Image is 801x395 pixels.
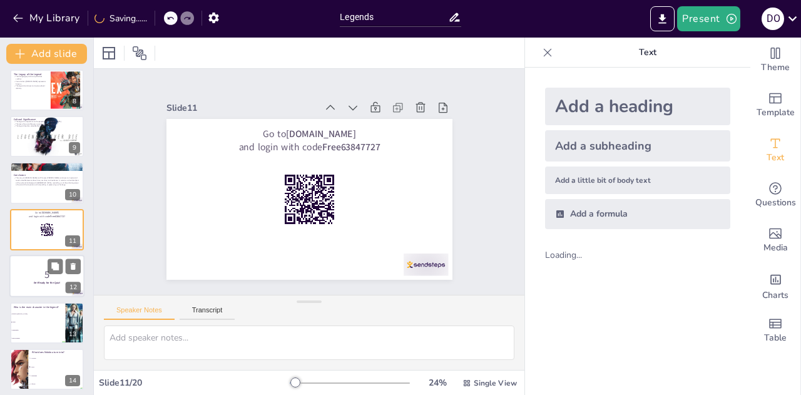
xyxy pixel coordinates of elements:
[14,80,47,85] p: Cerro de San [PERSON_NAME] represents bravery.
[14,76,47,80] p: The Sangangüey volcano symbolizes conflict.
[325,143,384,162] strong: Free63847727
[12,313,64,314] span: Princess [PERSON_NAME]
[767,151,784,165] span: Text
[12,337,64,339] span: King Trigomil
[48,259,63,274] button: Duplicate Slide
[422,377,452,389] div: 24 %
[545,167,730,194] div: Add a little bit of body text
[65,189,80,200] div: 10
[69,96,80,107] div: 8
[650,6,675,31] button: Export to PowerPoint
[13,268,81,282] p: 5
[14,120,80,123] p: The legend is important to the people of [GEOGRAPHIC_DATA].
[750,263,800,308] div: Add charts and graphs
[750,38,800,83] div: Change the overall theme
[99,377,290,389] div: Slide 11 / 20
[290,125,361,145] strong: [DOMAIN_NAME]
[474,378,517,388] span: Single View
[65,329,80,340] div: 13
[31,366,83,367] span: A river
[545,130,730,162] div: Add a subheading
[69,142,80,153] div: 9
[41,211,59,214] strong: [DOMAIN_NAME]
[10,302,84,344] div: 13
[750,128,800,173] div: Add text boxes
[10,69,84,111] div: 8
[10,116,84,157] div: 9
[14,211,80,215] p: Go to
[750,83,800,128] div: Add ready made slides
[132,46,147,61] span: Position
[761,61,790,74] span: Theme
[14,177,80,186] p: The story of [PERSON_NAME] and Princess [PERSON_NAME] continues to inspire and teach valuable les...
[14,173,80,177] p: Conclusion
[14,123,80,125] p: Themes of love and bravery resonate with the audience.
[34,282,60,285] strong: Get Ready for the Quiz!
[9,8,85,28] button: My Library
[757,106,795,120] span: Template
[762,6,784,31] button: D O
[66,259,81,274] button: Delete Slide
[10,209,84,250] div: 11
[31,384,83,385] span: A flower
[10,162,84,203] div: 10
[14,72,47,76] p: The Legacy of the Legend
[14,215,80,218] p: and login with code
[9,255,84,297] div: 12
[65,375,80,386] div: 14
[764,331,787,345] span: Table
[545,88,730,125] div: Add a heading
[755,196,796,210] span: Questions
[12,329,64,331] span: Sangangüey
[65,235,80,247] div: 11
[14,125,80,128] p: The legend teaches valuable life lessons.
[750,173,800,218] div: Get real-time input from your audience
[6,44,87,64] button: Add slide
[677,6,740,31] button: Present
[184,128,441,168] p: and login with code
[185,114,442,154] p: Go to
[750,218,800,263] div: Add images, graphics, shapes or video
[180,306,235,320] button: Transcript
[558,38,738,68] p: Text
[545,199,730,229] div: Add a formula
[174,87,325,115] div: Slide 11
[762,8,784,30] div: D O
[14,305,62,309] p: Who is the main character in the legend?
[340,8,447,26] input: Insert title
[99,43,119,63] div: Layout
[14,85,47,89] p: The legend continues to inspire cultural identity.
[10,349,84,390] div: 14
[66,282,81,294] div: 12
[750,308,800,353] div: Add a table
[762,289,788,302] span: Charts
[94,13,147,24] div: Saving......
[104,306,175,320] button: Speaker Notes
[12,321,64,322] span: Tépetl
[31,375,83,376] span: A mountain
[31,357,83,359] span: A volcano
[545,249,603,261] div: Loading...
[763,241,788,255] span: Media
[14,118,80,121] p: Cultural Significance
[32,351,80,354] p: What does Mololoa turn into?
